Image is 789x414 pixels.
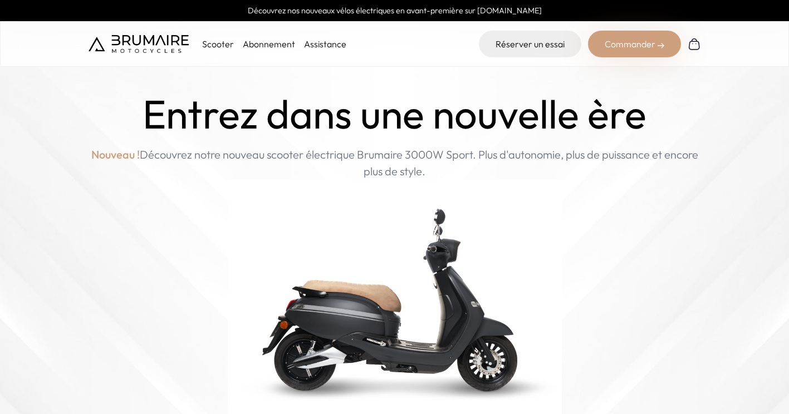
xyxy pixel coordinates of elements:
[89,146,701,180] p: Découvrez notre nouveau scooter électrique Brumaire 3000W Sport. Plus d'autonomie, plus de puissa...
[89,35,189,53] img: Brumaire Motocycles
[243,38,295,50] a: Abonnement
[143,91,646,137] h1: Entrez dans une nouvelle ère
[688,37,701,51] img: Panier
[479,31,581,57] a: Réserver un essai
[202,37,234,51] p: Scooter
[304,38,346,50] a: Assistance
[91,146,140,163] span: Nouveau !
[588,31,681,57] div: Commander
[658,42,664,49] img: right-arrow-2.png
